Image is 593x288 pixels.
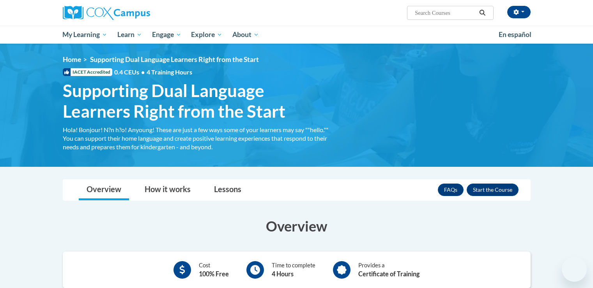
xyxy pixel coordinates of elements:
div: Main menu [51,26,542,44]
h3: Overview [63,216,531,236]
a: Learn [112,26,147,44]
a: About [227,26,264,44]
span: • [141,68,145,76]
a: My Learning [58,26,113,44]
img: Cox Campus [63,6,150,20]
span: Learn [117,30,142,39]
a: Engage [147,26,186,44]
div: Time to complete [272,261,315,279]
span: 0.4 CEUs [114,68,192,76]
span: En español [499,30,531,39]
div: Provides a [358,261,420,279]
div: Cost [199,261,229,279]
b: 4 Hours [272,270,294,277]
span: Engage [152,30,181,39]
a: Cox Campus [63,6,211,20]
span: 4 Training Hours [147,68,192,76]
span: Supporting Dual Language Learners Right from the Start [90,55,259,64]
span: IACET Accredited [63,68,112,76]
a: En español [494,27,536,43]
a: Lessons [206,180,249,200]
button: Enroll [467,184,519,196]
span: My Learning [62,30,107,39]
button: Search [476,8,488,18]
button: Account Settings [507,6,531,18]
iframe: Button to launch messaging window [562,257,587,282]
span: Explore [191,30,222,39]
a: Overview [79,180,129,200]
b: 100% Free [199,270,229,277]
a: FAQs [438,184,464,196]
div: Hola! Bonjour! N?n h?o! Anyoung! These are just a few ways some of your learners may say ""hello.... [63,125,332,151]
b: Certificate of Training [358,270,420,277]
a: Home [63,55,81,64]
a: Explore [186,26,227,44]
input: Search Courses [414,8,476,18]
span: About [232,30,259,39]
span: Supporting Dual Language Learners Right from the Start [63,80,332,122]
a: How it works [137,180,198,200]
